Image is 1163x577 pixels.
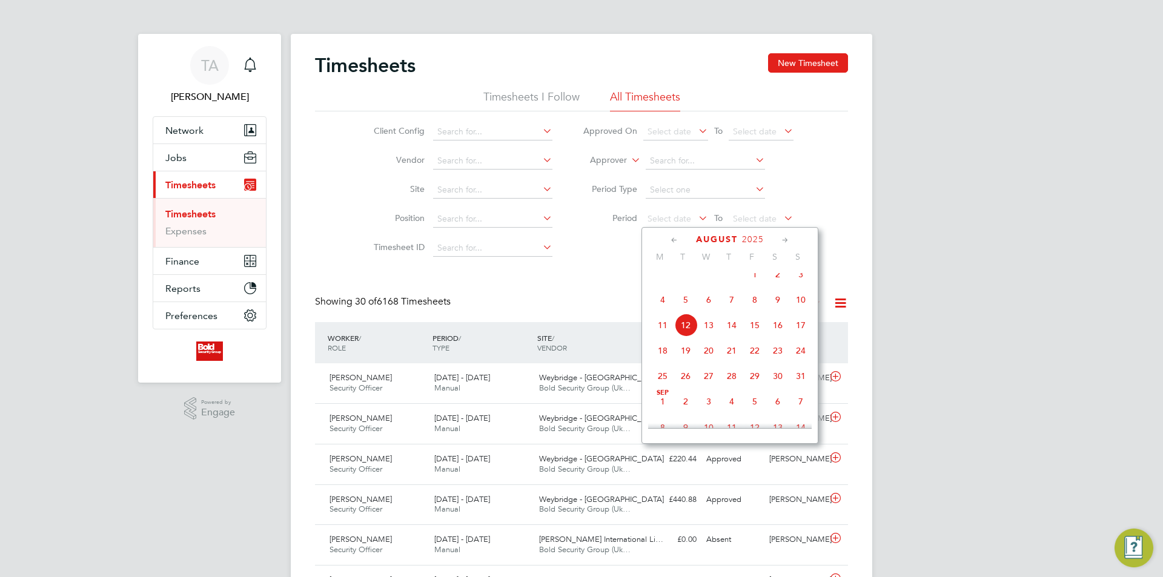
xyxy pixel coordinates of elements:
[651,364,674,387] span: 25
[701,449,764,469] div: Approved
[370,183,425,194] label: Site
[330,383,382,393] span: Security Officer
[153,248,266,274] button: Finance
[651,390,674,413] span: 1
[766,314,789,337] span: 16
[733,213,777,224] span: Select date
[743,416,766,439] span: 12
[539,453,664,464] span: Weybridge - [GEOGRAPHIC_DATA]
[638,530,701,550] div: £0.00
[651,416,674,439] span: 8
[766,339,789,362] span: 23
[539,372,664,383] span: Weybridge - [GEOGRAPHIC_DATA]
[789,314,812,337] span: 17
[165,125,204,136] span: Network
[325,327,429,358] div: WORKER
[330,413,392,423] span: [PERSON_NAME]
[720,339,743,362] span: 21
[697,314,720,337] span: 13
[433,240,552,257] input: Search for...
[434,453,490,464] span: [DATE] - [DATE]
[764,449,827,469] div: [PERSON_NAME]
[153,117,266,143] button: Network
[697,288,720,311] span: 6
[674,364,697,387] span: 26
[539,464,631,474] span: Bold Security Group (Uk…
[432,343,449,352] span: TYPE
[697,416,720,439] span: 10
[743,288,766,311] span: 8
[165,256,199,267] span: Finance
[330,494,392,504] span: [PERSON_NAME]
[651,339,674,362] span: 18
[646,153,765,170] input: Search for...
[539,423,631,434] span: Bold Security Group (Uk…
[165,225,207,237] a: Expenses
[537,343,567,352] span: VENDOR
[694,251,717,262] span: W
[539,534,663,544] span: [PERSON_NAME] International Li…
[153,171,266,198] button: Timesheets
[638,490,701,510] div: £440.88
[572,154,627,167] label: Approver
[434,383,460,393] span: Manual
[370,242,425,252] label: Timesheet ID
[539,504,631,514] span: Bold Security Group (Uk…
[638,409,701,429] div: £220.44
[766,390,789,413] span: 6
[720,364,743,387] span: 28
[696,234,738,245] span: August
[743,364,766,387] span: 29
[330,464,382,474] span: Security Officer
[697,364,720,387] span: 27
[315,53,416,77] h2: Timesheets
[674,390,697,413] span: 2
[789,364,812,387] span: 31
[651,314,674,337] span: 11
[184,397,236,420] a: Powered byEngage
[433,211,552,228] input: Search for...
[433,182,552,199] input: Search for...
[330,504,382,514] span: Security Officer
[330,423,382,434] span: Security Officer
[697,339,720,362] span: 20
[764,530,827,550] div: [PERSON_NAME]
[674,416,697,439] span: 9
[201,397,235,407] span: Powered by
[671,251,694,262] span: T
[328,343,346,352] span: ROLE
[776,297,821,309] label: All
[720,314,743,337] span: 14
[153,341,267,361] a: Go to home page
[766,263,789,286] span: 2
[459,333,461,343] span: /
[165,152,187,163] span: Jobs
[434,544,460,555] span: Manual
[315,295,453,308] div: Showing
[355,295,451,308] span: 6168 Timesheets
[674,339,697,362] span: 19
[539,413,664,423] span: Weybridge - [GEOGRAPHIC_DATA]
[433,153,552,170] input: Search for...
[539,544,631,555] span: Bold Security Group (Uk…
[138,34,281,383] nav: Main navigation
[766,288,789,311] span: 9
[648,251,671,262] span: M
[552,333,554,343] span: /
[201,407,235,418] span: Engage
[610,90,680,111] li: All Timesheets
[434,534,490,544] span: [DATE] - [DATE]
[697,390,720,413] span: 3
[648,213,691,224] span: Select date
[434,504,460,514] span: Manual
[651,288,674,311] span: 4
[717,251,740,262] span: T
[433,124,552,140] input: Search for...
[638,449,701,469] div: £220.44
[434,372,490,383] span: [DATE] - [DATE]
[165,283,200,294] span: Reports
[539,494,664,504] span: Weybridge - [GEOGRAPHIC_DATA]
[789,288,812,311] span: 10
[165,208,216,220] a: Timesheets
[539,383,631,393] span: Bold Security Group (Uk…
